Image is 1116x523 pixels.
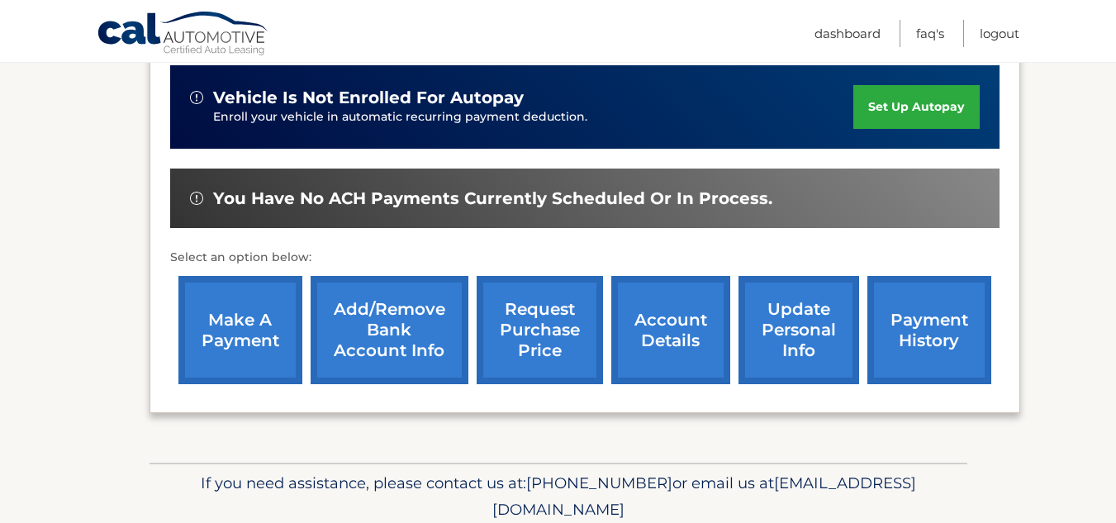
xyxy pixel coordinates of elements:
[526,473,672,492] span: [PHONE_NUMBER]
[97,11,270,59] a: Cal Automotive
[170,248,1000,268] p: Select an option below:
[867,276,991,384] a: payment history
[213,88,524,108] span: vehicle is not enrolled for autopay
[611,276,730,384] a: account details
[311,276,468,384] a: Add/Remove bank account info
[980,20,1019,47] a: Logout
[853,85,979,129] a: set up autopay
[492,473,916,519] span: [EMAIL_ADDRESS][DOMAIN_NAME]
[738,276,859,384] a: update personal info
[213,188,772,209] span: You have no ACH payments currently scheduled or in process.
[178,276,302,384] a: make a payment
[814,20,881,47] a: Dashboard
[160,470,957,523] p: If you need assistance, please contact us at: or email us at
[477,276,603,384] a: request purchase price
[916,20,944,47] a: FAQ's
[190,192,203,205] img: alert-white.svg
[190,91,203,104] img: alert-white.svg
[213,108,854,126] p: Enroll your vehicle in automatic recurring payment deduction.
